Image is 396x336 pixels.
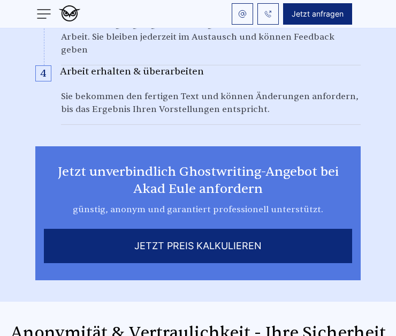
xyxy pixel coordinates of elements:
[44,163,352,198] h2: Jetzt unverbindlich Ghostwriting-Angebot bei Akad Eule anfordern
[61,90,361,116] summary: Sie bekommen den fertigen Text und können Änderungen anfordern, bis das Ergebnis Ihren Vorstellun...
[44,203,352,216] div: günstig, anonym und garantiert professionell unterstützt.
[264,10,272,18] img: Phone
[35,5,52,23] img: menu
[61,18,361,56] summary: Nach Bestätigung beginnt der ausgewählte Ghostwriter mit der Arbeit. Sie bleiben jederzeit im Aus...
[238,10,247,18] img: email
[283,3,352,25] button: Jetzt anfragen
[59,5,80,21] img: logo
[44,229,352,263] div: JETZT PREIS KALKULIEREN
[35,65,361,81] h3: Arbeit erhalten & überarbeiten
